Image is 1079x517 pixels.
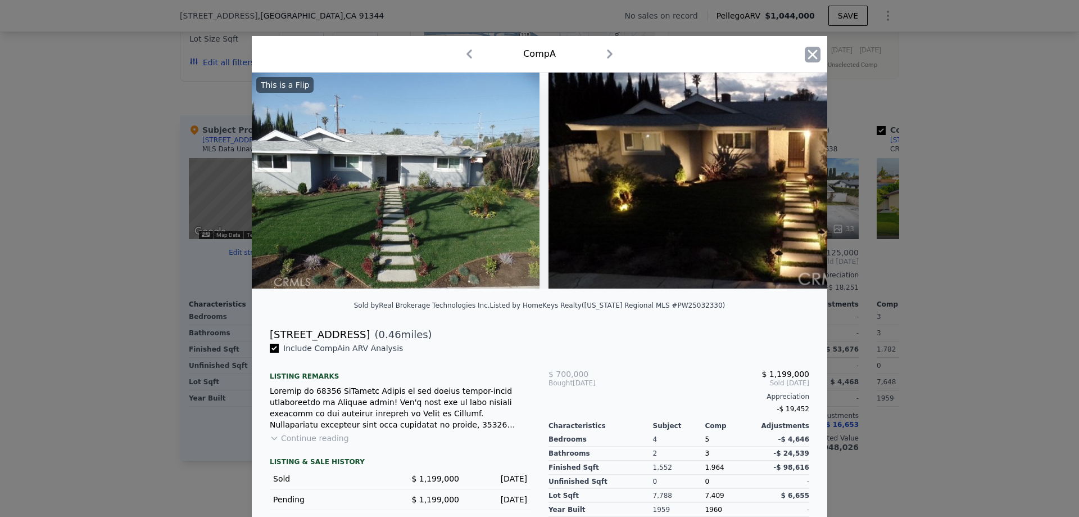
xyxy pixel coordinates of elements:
div: Listed by HomeKeys Realty ([US_STATE] Regional MLS #PW25032330) [490,302,726,309]
div: [DATE] [548,379,636,388]
span: 1,964 [705,464,724,471]
div: Bedrooms [548,433,653,447]
div: Appreciation [548,392,809,401]
span: ( miles) [370,327,432,343]
div: LISTING & SALE HISTORY [270,457,531,469]
button: Continue reading [270,433,349,444]
span: 0.46 [379,329,401,340]
span: Sold [DATE] [636,379,809,388]
div: 1,552 [653,461,705,475]
div: - [757,503,809,517]
div: Unfinished Sqft [548,475,653,489]
div: Loremip do 68356 SiTametc Adipis el sed doeius tempor-incid utlaboreetdo ma Aliquae admin! Ven'q ... [270,385,531,430]
span: 5 [705,435,709,443]
div: Finished Sqft [548,461,653,475]
span: -$ 24,539 [773,449,809,457]
img: Property Img [252,73,539,289]
div: 4 [653,433,705,447]
div: Bathrooms [548,447,653,461]
span: $ 6,655 [781,492,809,500]
div: Sold [273,473,391,484]
div: Comp A [523,47,556,61]
div: Adjustments [757,421,809,430]
div: - [757,475,809,489]
div: Comp [705,421,757,430]
div: Pending [273,494,391,505]
div: Lot Sqft [548,489,653,503]
div: [DATE] [468,473,527,484]
span: $ 1,199,000 [411,474,459,483]
span: -$ 98,616 [773,464,809,471]
div: 7,788 [653,489,705,503]
div: Listing remarks [270,363,531,381]
span: $ 700,000 [548,370,588,379]
span: -$ 19,452 [777,405,809,413]
span: Include Comp A in ARV Analysis [279,344,407,353]
div: This is a Flip [256,77,314,93]
div: [DATE] [468,494,527,505]
div: 3 [705,447,757,461]
span: Bought [548,379,573,388]
div: 0 [653,475,705,489]
span: 7,409 [705,492,724,500]
div: Year Built [548,503,653,517]
div: Subject [653,421,705,430]
span: -$ 4,646 [778,435,809,443]
div: 2 [653,447,705,461]
div: [STREET_ADDRESS] [270,327,370,343]
span: 0 [705,478,709,485]
span: $ 1,199,000 [411,495,459,504]
div: Characteristics [548,421,653,430]
div: 1959 [653,503,705,517]
span: $ 1,199,000 [761,370,809,379]
img: Property Img [548,73,979,289]
div: Sold by Real Brokerage Technologies Inc . [354,302,490,309]
div: 1960 [705,503,757,517]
